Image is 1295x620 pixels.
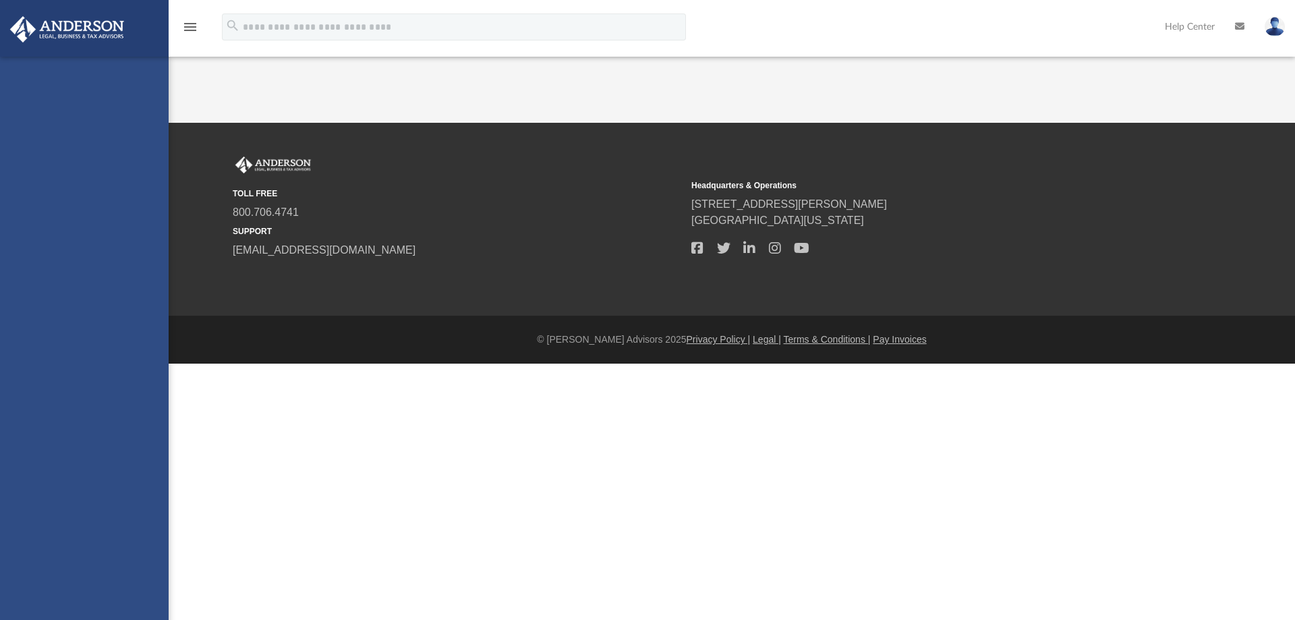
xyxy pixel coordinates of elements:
small: TOLL FREE [233,188,682,200]
i: search [225,18,240,33]
i: menu [182,19,198,35]
img: User Pic [1265,17,1285,36]
a: Privacy Policy | [687,334,751,345]
small: Headquarters & Operations [691,179,1141,192]
img: Anderson Advisors Platinum Portal [6,16,128,43]
a: [STREET_ADDRESS][PERSON_NAME] [691,198,887,210]
a: Pay Invoices [873,334,926,345]
a: Terms & Conditions | [784,334,871,345]
a: Legal | [753,334,781,345]
a: menu [182,26,198,35]
small: SUPPORT [233,225,682,237]
img: Anderson Advisors Platinum Portal [233,157,314,174]
div: © [PERSON_NAME] Advisors 2025 [169,333,1295,347]
a: [GEOGRAPHIC_DATA][US_STATE] [691,215,864,226]
a: [EMAIL_ADDRESS][DOMAIN_NAME] [233,244,415,256]
a: 800.706.4741 [233,206,299,218]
